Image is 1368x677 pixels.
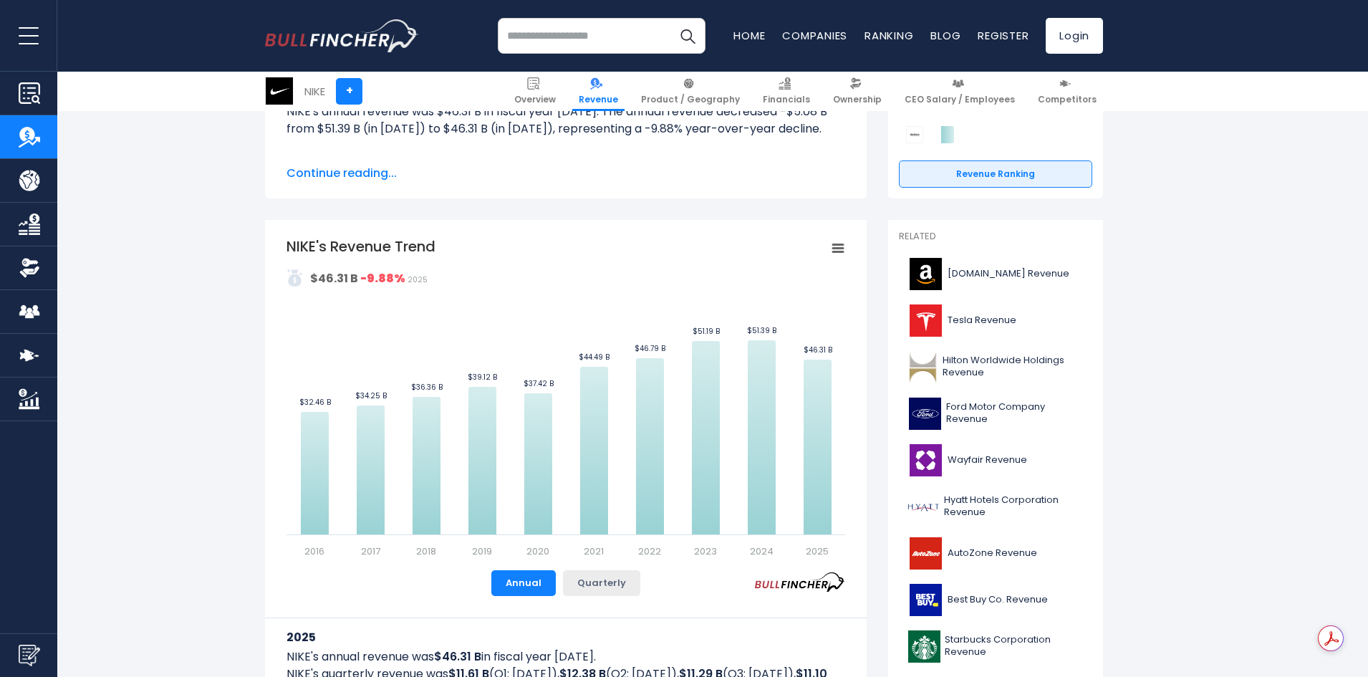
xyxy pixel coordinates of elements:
span: Ownership [833,94,882,105]
img: addasd [286,269,304,287]
li: NIKE's quarterly revenue was $11.10 B in the quarter ending [DATE]. The quarterly revenue decreas... [286,155,845,206]
button: Annual [491,570,556,596]
text: 2021 [584,544,604,558]
img: HLT logo [907,351,938,383]
a: Companies [782,28,847,43]
svg: NIKE's Revenue Trend [286,236,845,559]
span: Product / Geography [641,94,740,105]
p: Related [899,231,1092,243]
text: $36.36 B [411,382,443,393]
img: bullfincher logo [265,19,419,52]
a: [DOMAIN_NAME] Revenue [899,254,1092,294]
img: AZO logo [907,537,943,570]
a: Wayfair Revenue [899,441,1092,480]
a: Login [1046,18,1103,54]
a: Tesla Revenue [899,301,1092,340]
a: Go to homepage [265,19,419,52]
h3: 2025 [286,628,845,646]
span: Competitors [1038,94,1097,105]
a: Hilton Worldwide Holdings Revenue [899,347,1092,387]
img: F logo [907,398,942,430]
span: Overview [514,94,556,105]
text: $39.12 B [468,372,497,383]
a: Overview [508,72,562,111]
a: CEO Salary / Employees [898,72,1021,111]
text: 2020 [526,544,549,558]
b: $46.31 B [434,648,481,665]
text: 2017 [361,544,380,558]
text: 2018 [416,544,436,558]
a: Revenue [572,72,625,111]
span: Financials [763,94,810,105]
li: NIKE's annual revenue was $46.31 B in fiscal year [DATE]. The annual revenue decreased -$5.08 B f... [286,103,845,138]
strong: -9.88% [360,270,405,287]
img: AMZN logo [907,258,943,290]
a: Home [733,28,765,43]
img: Ownership [19,257,40,279]
text: $37.42 B [524,378,554,389]
a: Financials [756,72,817,111]
text: 2022 [638,544,661,558]
a: Register [978,28,1029,43]
text: 2024 [750,544,774,558]
text: 2025 [806,544,829,558]
a: Product / Geography [635,72,746,111]
text: $46.31 B [804,345,832,355]
text: 2016 [304,544,324,558]
strong: $46.31 B [310,270,358,287]
div: NIKE [304,83,325,100]
button: Search [670,18,705,54]
img: TSLA logo [907,304,943,337]
text: $32.46 B [299,397,331,408]
a: Competitors [1031,72,1103,111]
img: H logo [907,491,940,523]
a: Ownership [827,72,888,111]
a: Blog [930,28,960,43]
span: CEO Salary / Employees [905,94,1015,105]
text: $44.49 B [579,352,610,362]
text: 2019 [472,544,492,558]
button: Quarterly [563,570,640,596]
text: 2023 [694,544,717,558]
a: Starbucks Corporation Revenue [899,627,1092,666]
text: $46.79 B [635,343,665,354]
a: + [336,78,362,105]
a: Revenue Ranking [899,160,1092,188]
img: W logo [907,444,943,476]
text: $51.19 B [693,326,720,337]
a: AutoZone Revenue [899,534,1092,573]
a: Best Buy Co. Revenue [899,580,1092,620]
img: SBUX logo [907,630,940,663]
a: Hyatt Hotels Corporation Revenue [899,487,1092,527]
img: Deckers Outdoor Corporation competitors logo [906,126,923,143]
img: BBY logo [907,584,943,616]
text: $51.39 B [747,325,776,336]
a: Ranking [864,28,913,43]
span: Revenue [579,94,618,105]
a: Ford Motor Company Revenue [899,394,1092,433]
tspan: NIKE's Revenue Trend [286,236,435,256]
text: $34.25 B [355,390,387,401]
p: NIKE's annual revenue was in fiscal year [DATE]. [286,648,845,666]
span: 2025 [408,274,428,285]
img: NKE logo [266,77,293,105]
span: Continue reading... [286,165,845,182]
